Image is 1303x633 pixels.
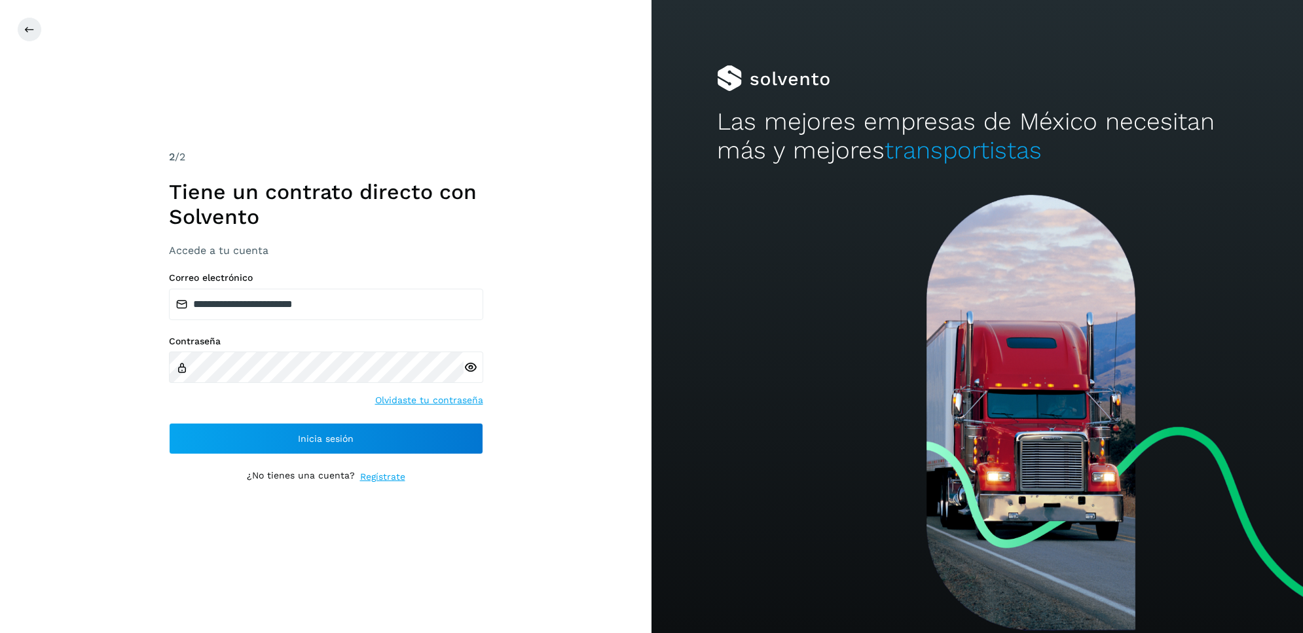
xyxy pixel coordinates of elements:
[169,149,483,165] div: /2
[375,393,483,407] a: Olvidaste tu contraseña
[247,470,355,484] p: ¿No tienes una cuenta?
[298,434,354,443] span: Inicia sesión
[169,151,175,163] span: 2
[717,107,1238,166] h2: Las mejores empresas de México necesitan más y mejores
[169,336,483,347] label: Contraseña
[169,272,483,283] label: Correo electrónico
[169,244,483,257] h3: Accede a tu cuenta
[885,136,1042,164] span: transportistas
[169,423,483,454] button: Inicia sesión
[169,179,483,230] h1: Tiene un contrato directo con Solvento
[360,470,405,484] a: Regístrate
